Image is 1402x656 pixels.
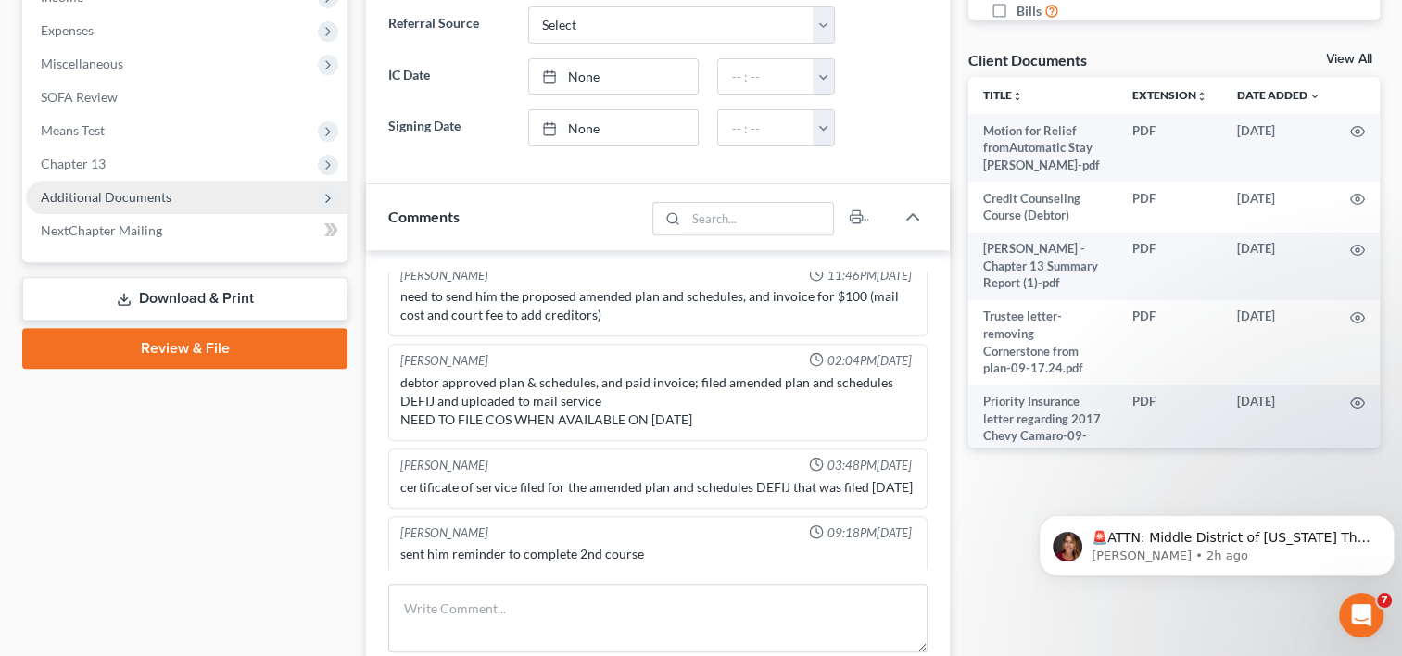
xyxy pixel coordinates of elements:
i: expand_more [1309,91,1320,102]
iframe: Intercom live chat [1339,593,1383,637]
a: None [529,110,699,145]
td: PDF [1118,300,1222,385]
label: Signing Date [379,109,518,146]
span: 09:18PM[DATE] [827,524,912,542]
input: Search... [686,203,833,234]
i: unfold_more [1012,91,1023,102]
a: Extensionunfold_more [1132,88,1207,102]
a: NextChapter Mailing [26,214,347,247]
td: Credit Counseling Course (Debtor) [968,182,1118,233]
a: Review & File [22,328,347,369]
span: Chapter 13 [41,156,106,171]
div: need to send him the proposed amended plan and schedules, and invoice for $100 (mail cost and cou... [400,287,916,324]
input: -- : -- [718,59,814,95]
span: Means Test [41,122,105,138]
td: PDF [1118,182,1222,233]
div: [PERSON_NAME] [400,352,488,370]
td: [DATE] [1222,385,1335,470]
td: [DATE] [1222,233,1335,300]
div: [PERSON_NAME] [400,524,488,542]
span: 03:48PM[DATE] [827,457,912,474]
div: certificate of service filed for the amended plan and schedules DEFIJ that was filed [DATE] [400,478,916,497]
td: Priority Insurance letter regarding 2017 Chevy Camaro-09-17.24.pdf [968,385,1118,470]
td: [DATE] [1222,300,1335,385]
label: IC Date [379,58,518,95]
td: PDF [1118,233,1222,300]
span: Additional Documents [41,189,171,205]
div: sent him reminder to complete 2nd course [400,545,916,563]
label: Referral Source [379,6,518,44]
td: Motion for Relief fromAutomatic Stay [PERSON_NAME]-pdf [968,114,1118,182]
td: [PERSON_NAME] - Chapter 13 Summary Report (1)-pdf [968,233,1118,300]
div: [PERSON_NAME] [400,267,488,284]
span: Comments [388,208,460,225]
a: SOFA Review [26,81,347,114]
a: Date Added expand_more [1237,88,1320,102]
span: 02:04PM[DATE] [827,352,912,370]
span: Bills [1017,2,1042,20]
span: Miscellaneous [41,56,123,71]
a: View All [1326,53,1372,66]
td: Trustee letter- removing Cornerstone from plan-09-17.24.pdf [968,300,1118,385]
span: NextChapter Mailing [41,222,162,238]
iframe: Intercom notifications message [1031,476,1402,606]
div: debtor approved plan & schedules, and paid invoice; filed amended plan and schedules DEFIJ and up... [400,373,916,429]
span: 7 [1377,593,1392,608]
td: [DATE] [1222,114,1335,182]
td: [DATE] [1222,182,1335,233]
div: [PERSON_NAME] [400,457,488,474]
i: unfold_more [1196,91,1207,102]
span: Expenses [41,22,94,38]
td: PDF [1118,385,1222,470]
a: None [529,59,699,95]
div: Client Documents [968,50,1087,69]
a: Titleunfold_more [983,88,1023,102]
span: 11:46PM[DATE] [827,267,912,284]
td: PDF [1118,114,1222,182]
span: SOFA Review [41,89,118,105]
a: Download & Print [22,277,347,321]
input: -- : -- [718,110,814,145]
